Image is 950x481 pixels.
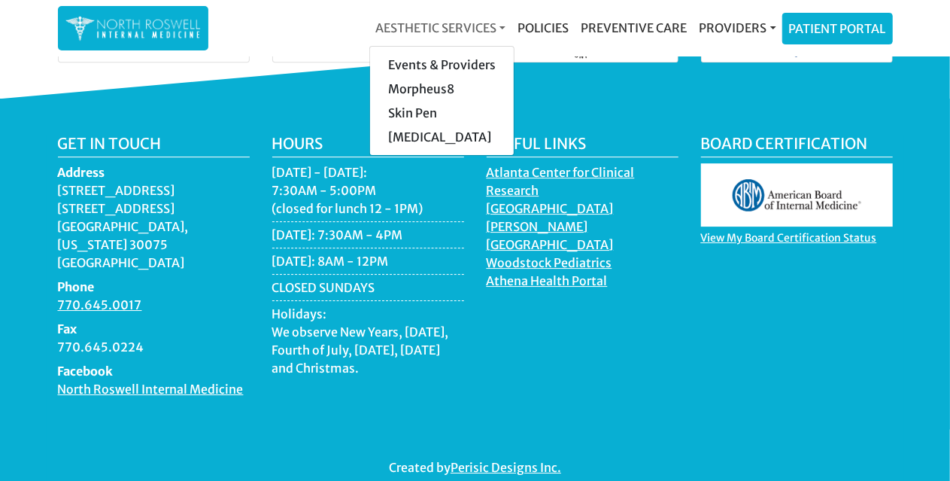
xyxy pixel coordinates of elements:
[487,273,608,292] a: Athena Health Portal
[58,278,250,296] dt: Phone
[65,14,201,43] img: North Roswell Internal Medicine
[511,13,575,43] a: Policies
[58,338,250,356] dd: 770.645.0224
[272,226,464,248] li: [DATE]: 7:30AM - 4PM
[487,165,635,202] a: Atlanta Center for Clinical Research
[487,237,614,256] a: [GEOGRAPHIC_DATA]
[451,460,561,479] a: Perisic Designs Inc.
[58,458,893,476] p: Created by
[272,305,464,381] li: Holidays: We observe New Years, [DATE], Fourth of July, [DATE], [DATE] and Christmas.
[701,163,893,227] img: aboim_logo.gif
[58,163,250,181] dt: Address
[701,135,893,157] h5: Board Certification
[701,231,877,248] a: View My Board Certification Status
[272,252,464,275] li: [DATE]: 8AM - 12PM
[370,77,514,101] a: Morpheus8
[370,53,514,77] a: Events & Providers
[693,13,782,43] a: Providers
[58,382,244,400] a: North Roswell Internal Medicine
[370,101,514,125] a: Skin Pen
[58,297,142,316] a: 770.645.0017
[58,135,250,157] h5: Get in touch
[487,135,678,157] h5: Useful Links
[58,320,250,338] dt: Fax
[369,13,511,43] a: Aesthetic Services
[575,13,693,43] a: Preventive Care
[783,14,892,44] a: Patient Portal
[58,181,250,272] dd: [STREET_ADDRESS] [STREET_ADDRESS] [GEOGRAPHIC_DATA], [US_STATE] 30075 [GEOGRAPHIC_DATA]
[370,125,514,149] a: [MEDICAL_DATA]
[272,163,464,222] li: [DATE] - [DATE]: 7:30AM - 5:00PM (closed for lunch 12 - 1PM)
[272,135,464,157] h5: Hours
[58,362,250,380] dt: Facebook
[487,255,612,274] a: Woodstock Pediatrics
[272,279,464,301] li: CLOSED SUNDAYS
[487,201,614,238] a: [GEOGRAPHIC_DATA][PERSON_NAME]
